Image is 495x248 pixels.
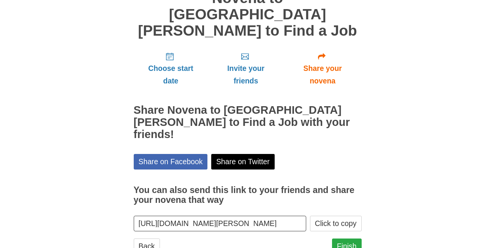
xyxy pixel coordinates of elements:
[134,154,208,170] a: Share on Facebook
[134,104,362,141] h2: Share Novena to [GEOGRAPHIC_DATA][PERSON_NAME] to Find a Job with your friends!
[134,46,208,91] a: Choose start date
[310,216,362,231] button: Click to copy
[211,154,275,170] a: Share on Twitter
[134,185,362,205] h3: You can also send this link to your friends and share your novena that way
[208,46,283,91] a: Invite your friends
[141,62,201,87] span: Choose start date
[215,62,276,87] span: Invite your friends
[291,62,354,87] span: Share your novena
[284,46,362,91] a: Share your novena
